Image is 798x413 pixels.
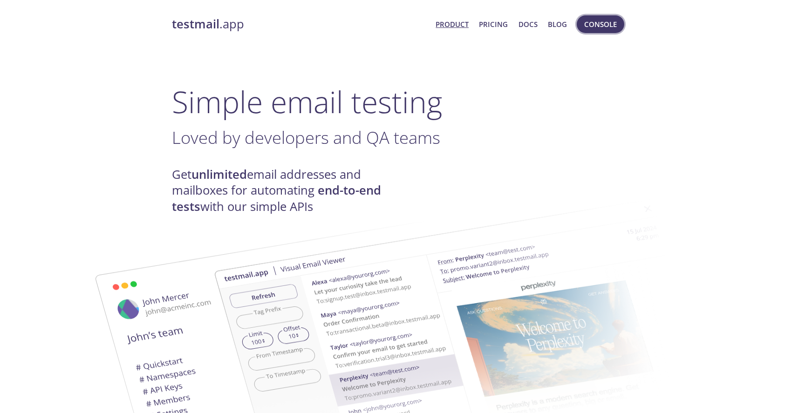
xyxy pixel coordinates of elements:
a: Blog [548,18,567,30]
a: Product [436,18,469,30]
h4: Get email addresses and mailboxes for automating with our simple APIs [172,167,399,215]
button: Console [577,15,624,33]
span: Loved by developers and QA teams [172,126,440,149]
a: Pricing [479,18,508,30]
h1: Simple email testing [172,84,627,120]
a: Docs [518,18,538,30]
strong: testmail [172,16,219,32]
span: Console [584,18,617,30]
strong: end-to-end tests [172,182,381,214]
a: testmail.app [172,16,429,32]
strong: unlimited [191,166,247,183]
